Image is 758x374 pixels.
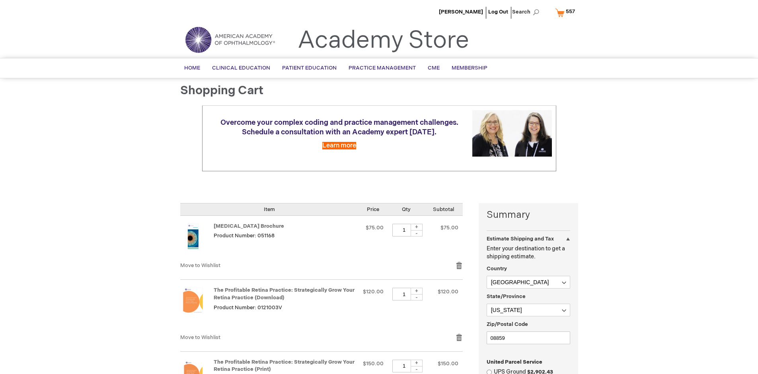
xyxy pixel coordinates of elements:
span: $75.00 [366,225,384,231]
span: Product Number: 051168 [214,233,275,239]
input: Qty [392,224,416,236]
span: $120.00 [438,289,458,295]
span: Clinical Education [212,65,270,71]
a: [MEDICAL_DATA] Brochure [214,223,284,229]
span: Item [264,206,275,213]
img: The Profitable Retina Practice: Strategically Grow Your Retina Practice (Download) [180,288,206,313]
img: Schedule a consultation with an Academy expert today [472,110,552,157]
a: Log Out [488,9,508,15]
a: The Profitable Retina Practice: Strategically Grow Your Retina Practice (Download) [214,287,355,301]
span: Membership [452,65,487,71]
span: Zip/Postal Code [487,321,528,327]
span: Price [367,206,379,213]
span: Home [184,65,200,71]
a: [PERSON_NAME] [439,9,483,15]
input: Qty [392,360,416,372]
a: 557 [553,6,580,19]
div: - [411,230,423,236]
div: + [411,224,423,231]
span: 557 [566,8,575,15]
a: Academy Store [298,26,469,55]
div: - [411,294,423,300]
a: The Profitable Retina Practice: Strategically Grow Your Retina Practice (Download) [180,288,214,325]
p: Enter your destination to get a shipping estimate. [487,245,570,261]
strong: Estimate Shipping and Tax [487,236,554,242]
span: Search [512,4,542,20]
a: Learn more [322,142,356,149]
span: Shopping Cart [180,83,263,98]
div: - [411,366,423,372]
strong: Summary [487,208,570,222]
a: Move to Wishlist [180,262,220,269]
a: Amblyopia Brochure [180,224,214,254]
div: + [411,360,423,366]
div: + [411,288,423,295]
span: $150.00 [363,360,384,367]
span: CME [428,65,440,71]
a: Move to Wishlist [180,334,220,341]
span: State/Province [487,293,526,300]
span: $150.00 [438,360,458,367]
span: Country [487,265,507,272]
input: Qty [392,288,416,300]
span: Overcome your complex coding and practice management challenges. Schedule a consultation with an ... [220,118,458,136]
span: Product Number: 0121003V [214,304,282,311]
img: Amblyopia Brochure [180,224,206,249]
span: Qty [402,206,411,213]
span: Patient Education [282,65,337,71]
span: Subtotal [433,206,454,213]
span: Practice Management [349,65,416,71]
span: $75.00 [440,225,458,231]
span: United Parcel Service [487,359,542,365]
a: The Profitable Retina Practice: Strategically Grow Your Retina Practice (Print) [214,359,355,373]
span: $120.00 [363,289,384,295]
